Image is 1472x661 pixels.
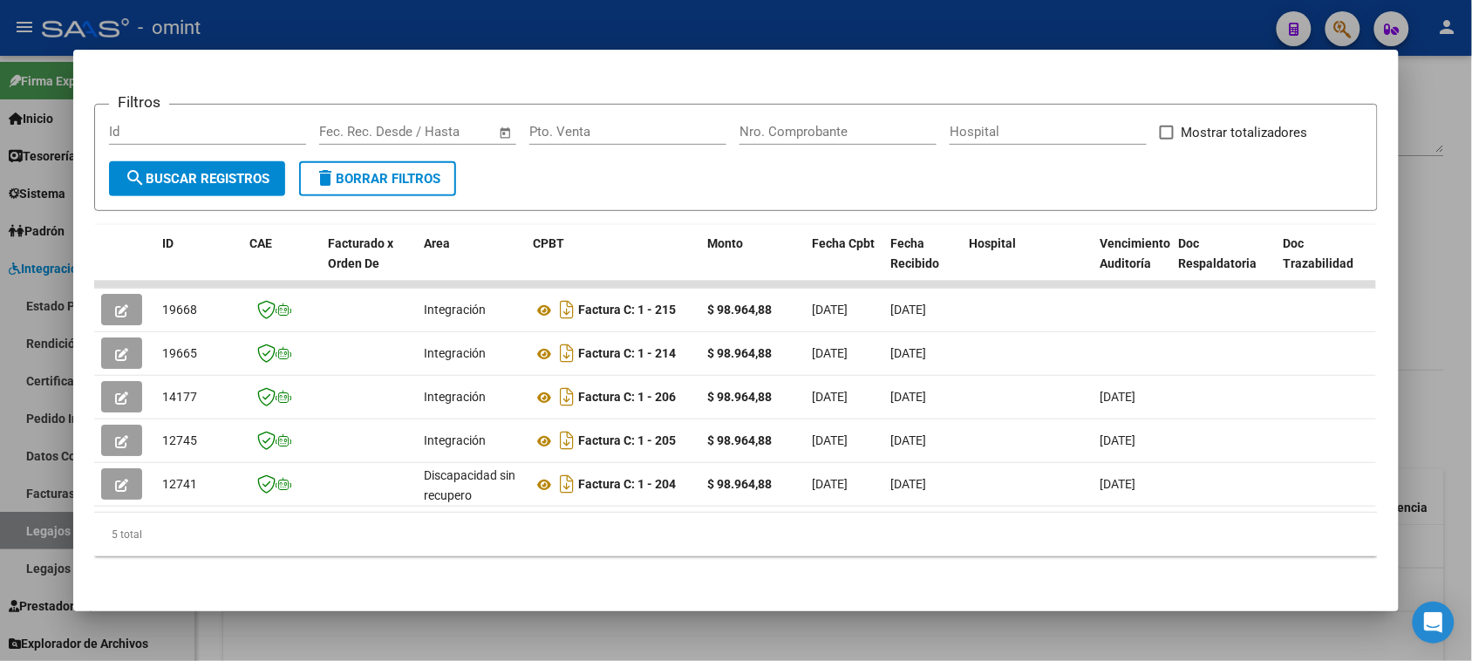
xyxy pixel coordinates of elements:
span: 19668 [162,303,197,317]
span: [DATE] [1100,433,1135,447]
strong: Factura C: 1 - 205 [578,434,676,448]
div: 5 total [94,513,1377,556]
datatable-header-cell: Doc Respaldatoria [1171,225,1276,302]
strong: Factura C: 1 - 206 [578,391,676,405]
strong: Factura C: 1 - 214 [578,347,676,361]
datatable-header-cell: Fecha Cpbt [805,225,883,302]
datatable-header-cell: Doc Trazabilidad [1276,225,1380,302]
strong: $ 98.964,88 [707,477,772,491]
i: Descargar documento [555,296,578,324]
span: [DATE] [812,433,848,447]
i: Descargar documento [555,426,578,454]
span: Doc Trazabilidad [1283,236,1353,270]
span: [DATE] [890,346,926,360]
input: Fecha fin [405,124,490,140]
button: Buscar Registros [109,161,285,196]
span: 14177 [162,390,197,404]
span: Integración [424,303,486,317]
span: 12741 [162,477,197,491]
span: Area [424,236,450,250]
span: [DATE] [1100,477,1135,491]
span: Mostrar totalizadores [1181,122,1307,143]
span: ID [162,236,174,250]
datatable-header-cell: Area [417,225,526,302]
span: [DATE] [890,303,926,317]
span: 12745 [162,433,197,447]
span: [DATE] [812,303,848,317]
mat-icon: delete [315,167,336,188]
span: [DATE] [890,477,926,491]
span: Fecha Cpbt [812,236,875,250]
datatable-header-cell: CAE [242,225,321,302]
span: Doc Respaldatoria [1178,236,1257,270]
datatable-header-cell: Hospital [962,225,1093,302]
span: Integración [424,346,486,360]
span: [DATE] [1100,390,1135,404]
span: [DATE] [812,477,848,491]
span: Monto [707,236,743,250]
datatable-header-cell: ID [155,225,242,302]
datatable-header-cell: CPBT [526,225,700,302]
strong: $ 98.964,88 [707,390,772,404]
span: 19665 [162,346,197,360]
datatable-header-cell: Facturado x Orden De [321,225,417,302]
button: Borrar Filtros [299,161,456,196]
datatable-header-cell: Monto [700,225,805,302]
i: Descargar documento [555,383,578,411]
span: Fecha Recibido [890,236,939,270]
span: CPBT [533,236,564,250]
i: Descargar documento [555,470,578,498]
span: Borrar Filtros [315,171,440,187]
span: Hospital [969,236,1016,250]
span: Integración [424,433,486,447]
strong: $ 98.964,88 [707,346,772,360]
span: Facturado x Orden De [328,236,393,270]
span: [DATE] [812,346,848,360]
span: [DATE] [890,433,926,447]
strong: Factura C: 1 - 215 [578,303,676,317]
span: [DATE] [812,390,848,404]
strong: $ 98.964,88 [707,303,772,317]
span: Discapacidad sin recupero [424,468,515,502]
span: Integración [424,390,486,404]
button: Open calendar [495,123,515,143]
datatable-header-cell: Fecha Recibido [883,225,962,302]
strong: $ 98.964,88 [707,433,772,447]
span: Vencimiento Auditoría [1100,236,1170,270]
span: Buscar Registros [125,171,269,187]
div: Open Intercom Messenger [1413,602,1455,644]
span: [DATE] [890,390,926,404]
mat-icon: search [125,167,146,188]
datatable-header-cell: Vencimiento Auditoría [1093,225,1171,302]
span: CAE [249,236,272,250]
h3: Filtros [109,91,169,113]
i: Descargar documento [555,339,578,367]
strong: Factura C: 1 - 204 [578,478,676,492]
input: Fecha inicio [319,124,390,140]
